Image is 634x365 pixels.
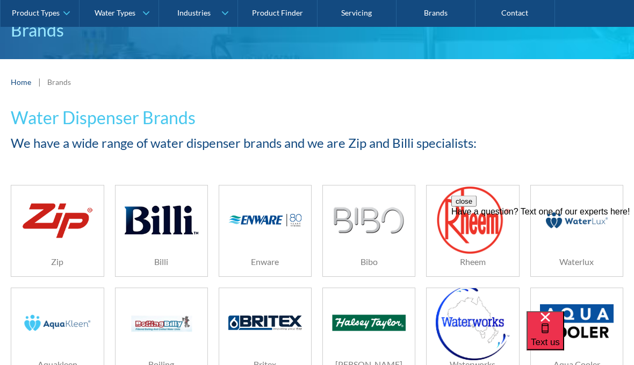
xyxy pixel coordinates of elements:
[12,9,60,18] div: Product Types
[11,18,623,44] p: Brands
[115,185,208,277] a: BilliBilli
[116,256,207,269] h6: Billi
[228,214,302,227] img: Enware
[451,196,634,325] iframe: podium webchat widget prompt
[11,185,104,277] a: ZipZip
[332,315,406,331] img: Halsey Taylor
[427,256,518,269] h6: Rheem
[333,207,405,234] img: Bibo
[527,311,634,365] iframe: podium webchat widget bubble
[219,185,312,277] a: EnwareEnware
[20,198,94,242] img: Zip
[11,134,623,153] h2: We have a wide range of water dispenser brands and we are Zip and Billi specialists:
[20,299,94,348] img: Aquakleen
[322,185,415,277] a: BiboBibo
[436,186,509,255] img: Rheem
[11,256,103,269] h6: Zip
[177,9,211,18] div: Industries
[95,9,135,18] div: Water Types
[47,77,71,88] div: Brands
[125,299,198,348] img: Boiling billy
[125,196,198,245] img: Billi
[11,105,623,131] h1: Water Dispenser Brands
[11,77,31,88] a: Home
[228,316,302,331] img: Britex
[426,185,519,277] a: RheemRheem
[37,76,42,89] div: |
[219,256,311,269] h6: Enware
[436,286,509,361] img: Waterworks
[530,185,623,277] a: WaterluxWaterlux
[323,256,415,269] h6: Bibo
